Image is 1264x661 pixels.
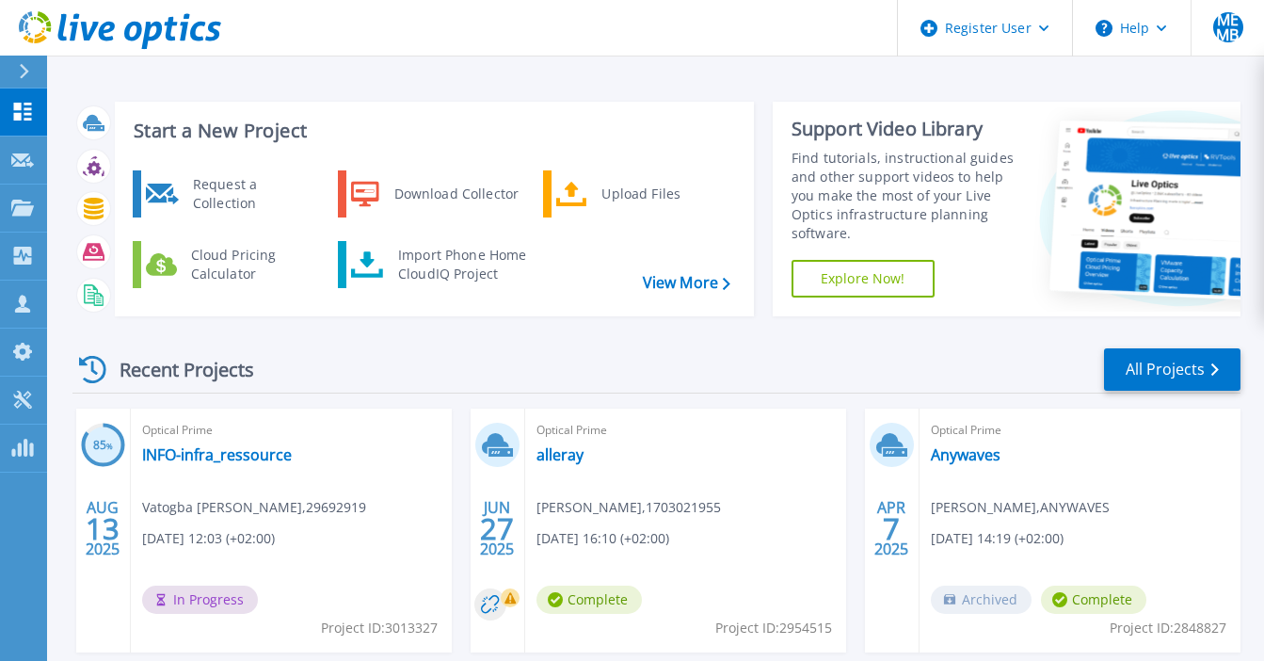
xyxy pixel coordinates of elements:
span: MEMB [1213,12,1243,42]
a: INFO-infra_ressource [142,445,292,464]
a: alleray [536,445,584,464]
a: Cloud Pricing Calculator [133,241,326,288]
span: Archived [931,586,1032,614]
a: Explore Now! [792,260,935,298]
span: Project ID: 2954515 [715,618,832,638]
span: Complete [536,586,642,614]
div: Recent Projects [72,347,280,393]
span: Complete [1041,586,1146,614]
div: Upload Files [592,175,731,213]
div: Download Collector [385,175,527,213]
div: AUG 2025 [85,494,120,563]
h3: Start a New Project [134,121,729,141]
div: Import Phone Home CloudIQ Project [389,246,536,283]
span: Project ID: 2848827 [1110,618,1226,638]
span: In Progress [142,586,258,614]
a: Anywaves [931,445,1000,464]
h3: 85 [81,435,125,457]
div: APR 2025 [873,494,909,563]
span: Vatogba [PERSON_NAME] , 29692919 [142,497,366,518]
span: [PERSON_NAME] , ANYWAVES [931,497,1110,518]
span: Project ID: 3013327 [321,618,438,638]
span: 13 [86,521,120,537]
span: [DATE] 12:03 (+02:00) [142,528,275,549]
div: Find tutorials, instructional guides and other support videos to help you make the most of your L... [792,149,1024,243]
span: [PERSON_NAME] , 1703021955 [536,497,721,518]
a: Download Collector [338,170,531,218]
div: Cloud Pricing Calculator [182,246,321,283]
a: View More [643,274,730,292]
a: Request a Collection [133,170,326,218]
span: Optical Prime [536,420,835,441]
a: Upload Files [543,170,736,218]
span: [DATE] 14:19 (+02:00) [931,528,1064,549]
div: Request a Collection [184,175,321,213]
span: Optical Prime [931,420,1229,441]
span: % [106,441,113,451]
span: Optical Prime [142,420,440,441]
span: 7 [883,521,900,537]
a: All Projects [1104,348,1240,391]
div: JUN 2025 [479,494,515,563]
span: [DATE] 16:10 (+02:00) [536,528,669,549]
span: 27 [480,521,514,537]
div: Support Video Library [792,117,1024,141]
